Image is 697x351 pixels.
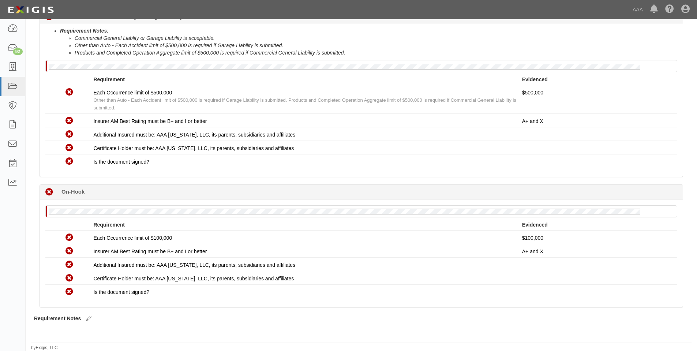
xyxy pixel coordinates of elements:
[13,48,23,55] div: 92
[93,145,294,151] span: Certificate Holder must be: AAA [US_STATE], LLC, its parents, subsidiaries and affiliates
[93,289,149,295] span: Is the document signed?
[93,159,149,165] span: Is the document signed?
[31,345,58,351] small: by
[65,117,73,125] i: Non-Compliant
[93,235,172,241] span: Each Occurrence limit of $100,000
[65,144,73,152] i: Non-Compliant
[65,288,73,296] i: Non-Compliant
[522,234,672,242] p: $100,000
[93,90,172,96] span: Each Occurrence limit of $500,000
[34,315,81,322] label: Requirement Notes
[93,76,125,82] strong: Requirement
[65,158,73,165] i: Non-Compliant
[65,247,73,255] i: Non-Compliant
[75,34,677,42] li: Commercial General Liablity or Garage Liability is acceptable.
[629,2,647,17] a: AAA
[61,188,85,195] b: On-Hook
[93,132,295,138] span: Additional Insured must be: AAA [US_STATE], LLC, its parents, subsidiaries and affiliates
[65,89,73,96] i: Non-Compliant
[65,234,73,242] i: Non-Compliant
[665,5,674,14] i: Help Center - Complianz
[65,275,73,282] i: Non-Compliant
[522,76,548,82] strong: Evidenced
[75,42,677,49] li: Other than Auto - Each Accident limit of $500,000 is required if Garage Liability is submitted.
[5,3,56,16] img: logo-5460c22ac91f19d4615b14bd174203de0afe785f0fc80cf4dbbc73dc1793850b.png
[93,262,295,268] span: Additional Insured must be: AAA [US_STATE], LLC, its parents, subsidiaries and affiliates
[36,345,58,350] a: Exigis, LLC
[65,261,73,269] i: Non-Compliant
[60,28,107,34] u: Requirement Notes
[93,249,207,254] span: Insurer AM Best Rating must be B+ and I or better
[93,276,294,281] span: Certificate Holder must be: AAA [US_STATE], LLC, its parents, subsidiaries and affiliates
[93,97,516,111] span: Other than Auto - Each Accident limit of $500,000 is required if Garage Liability is submitted. P...
[93,222,125,228] strong: Requirement
[522,89,672,96] p: $500,000
[65,131,73,138] i: Non-Compliant
[45,13,53,21] i: Non-Compliant 53 days (since 08/21/2025)
[522,117,672,125] p: A+ and X
[522,222,548,228] strong: Evidenced
[45,188,53,196] i: Non-Compliant 55 days (since 08/19/2025)
[522,248,672,255] p: A+ and X
[60,27,677,56] li: :
[75,49,677,56] li: Products and Completed Operation Aggregate limit of $500,000 is required if Commercial General Li...
[93,118,207,124] span: Insurer AM Best Rating must be B+ and I or better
